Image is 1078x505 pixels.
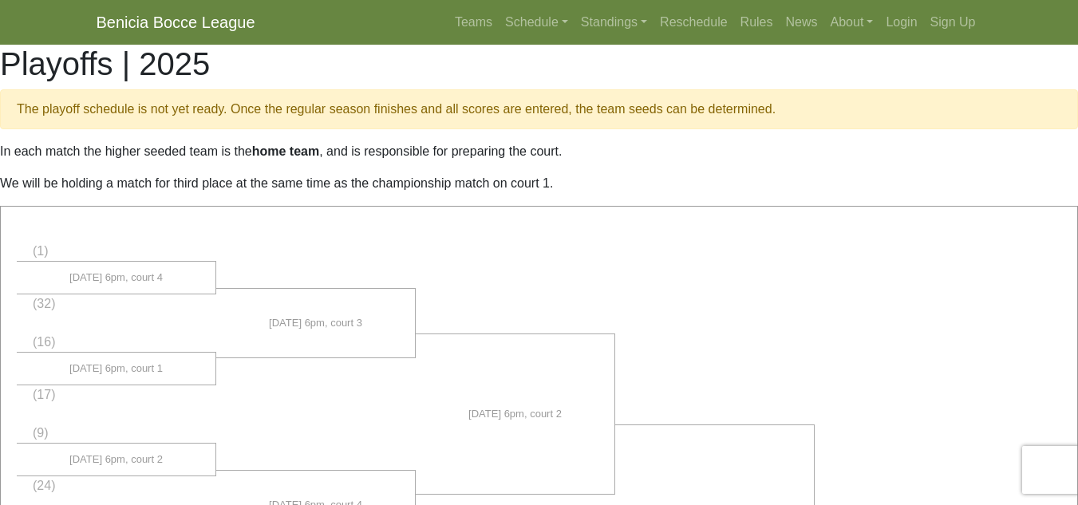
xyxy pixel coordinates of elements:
[33,388,55,401] span: (17)
[269,315,362,331] span: [DATE] 6pm, court 3
[924,6,982,38] a: Sign Up
[69,361,163,377] span: [DATE] 6pm, court 1
[33,297,55,310] span: (32)
[33,426,49,440] span: (9)
[448,6,499,38] a: Teams
[780,6,824,38] a: News
[33,335,55,349] span: (16)
[734,6,780,38] a: Rules
[824,6,880,38] a: About
[879,6,923,38] a: Login
[69,270,163,286] span: [DATE] 6pm, court 4
[33,479,55,492] span: (24)
[499,6,575,38] a: Schedule
[575,6,654,38] a: Standings
[468,406,562,422] span: [DATE] 6pm, court 2
[654,6,734,38] a: Reschedule
[252,144,319,158] strong: home team
[33,244,49,258] span: (1)
[97,6,255,38] a: Benicia Bocce League
[69,452,163,468] span: [DATE] 6pm, court 2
